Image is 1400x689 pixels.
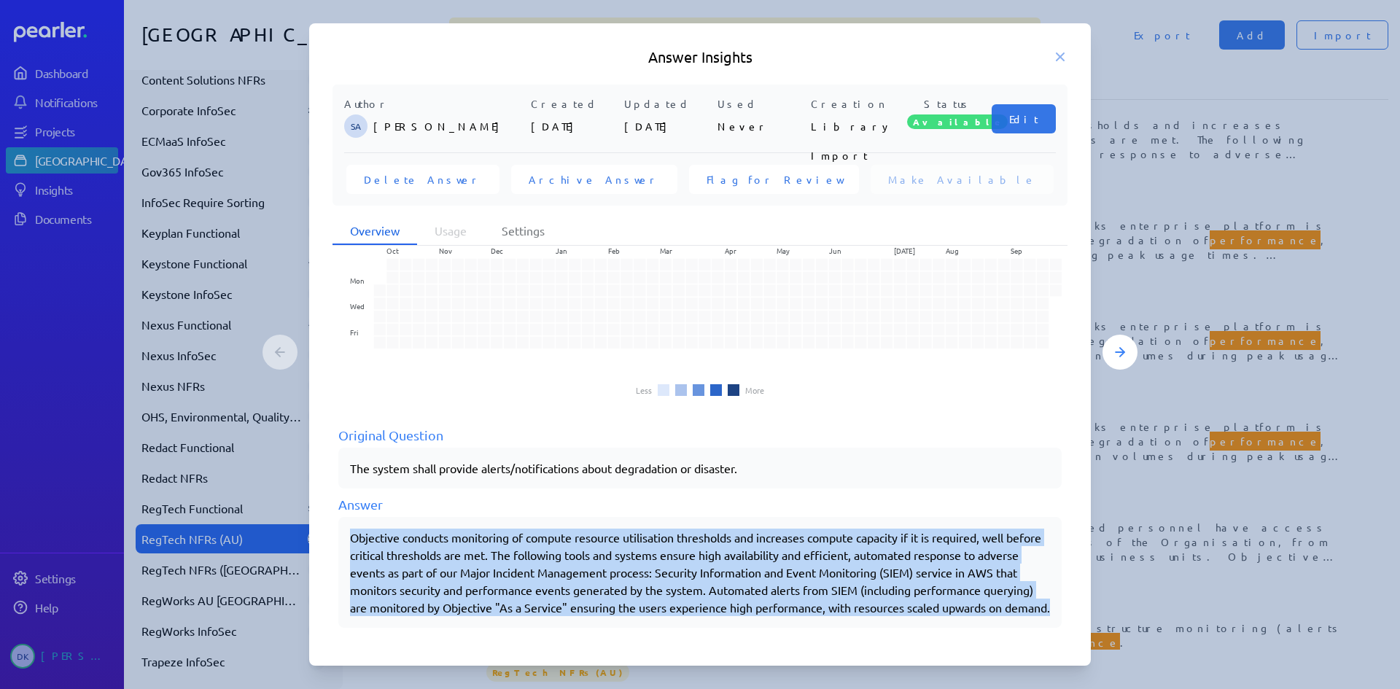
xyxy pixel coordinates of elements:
button: Archive Answer [511,165,677,194]
h5: Answer Insights [332,47,1067,67]
span: Make Available [888,172,1036,187]
button: Delete Answer [346,165,499,194]
li: Usage [417,217,484,245]
text: Oct [386,245,399,256]
div: Original Question [338,425,1062,445]
text: Wed [350,300,365,311]
span: Edit [1009,112,1038,126]
div: Answer [338,494,1062,514]
p: Used [717,96,805,112]
p: Created [531,96,618,112]
text: Dec [491,245,503,256]
li: Less [636,386,652,394]
span: Available [907,114,1008,129]
text: Mon [350,275,365,286]
span: Steve Ackermann [344,114,367,138]
p: [DATE] [624,112,712,141]
button: Previous Answer [262,335,297,370]
text: May [777,245,790,256]
li: More [745,386,764,394]
text: Feb [608,245,620,256]
p: [DATE] [531,112,618,141]
span: Flag for Review [707,172,841,187]
button: Make Available [871,165,1054,194]
text: Aug [946,245,959,256]
text: Sep [1011,245,1022,256]
li: Settings [484,217,562,245]
button: Next Answer [1102,335,1137,370]
text: Apr [725,245,736,256]
p: [PERSON_NAME] [373,112,525,141]
text: Fri [350,327,358,338]
text: Mar [660,245,672,256]
span: Archive Answer [529,172,660,187]
p: Creation [811,96,898,112]
p: Status [904,96,992,112]
span: Delete Answer [364,172,482,187]
text: [DATE] [894,245,915,256]
text: Jan [556,245,567,256]
p: Never [717,112,805,141]
p: The system shall provide alerts/notifications about degradation or disaster. [350,459,1050,477]
div: Objective conducts monitoring of compute resource utilisation thresholds and increases compute ca... [350,529,1050,616]
p: Updated [624,96,712,112]
p: Author [344,96,525,112]
p: Library Import [811,112,898,141]
text: Nov [439,245,452,256]
text: Jun [829,245,841,256]
button: Flag for Review [689,165,859,194]
li: Overview [332,217,417,245]
button: Edit [992,104,1056,133]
